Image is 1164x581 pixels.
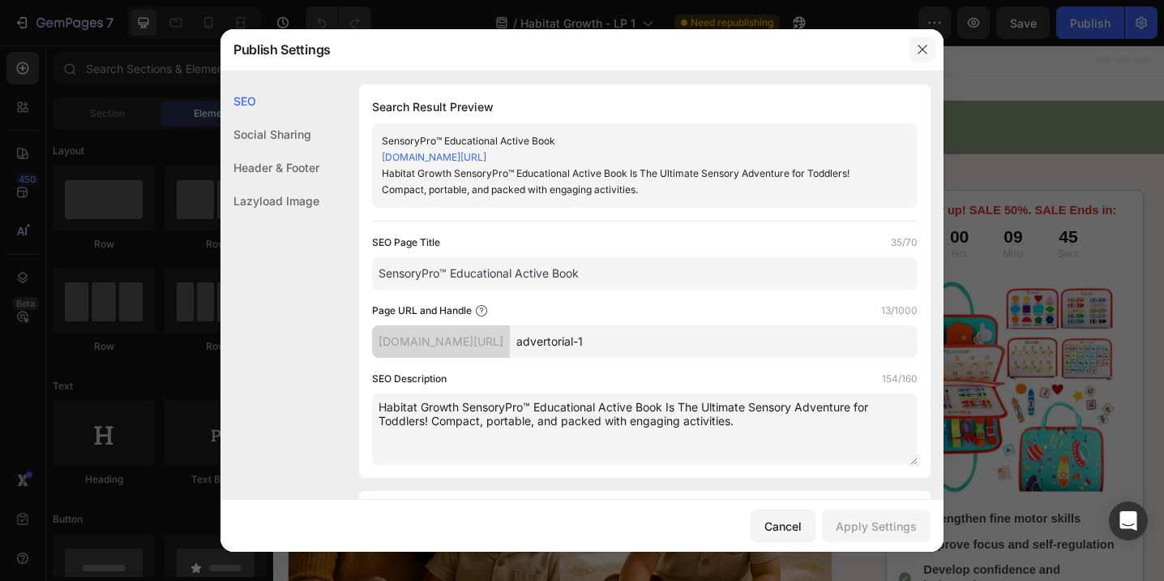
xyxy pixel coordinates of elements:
[382,151,486,163] a: [DOMAIN_NAME][URL]
[18,278,597,308] strong: Parents & Grandparents everywhere are quietly making the switch to this Montessori-inspired activ...
[510,325,918,358] input: Handle
[764,518,802,535] div: Cancel
[738,222,760,235] p: Hrs
[372,97,918,117] h1: Search Result Preview
[751,510,815,542] button: Cancel
[882,371,918,387] label: 154/160
[681,253,936,488] img: gempages_569299199716230014-1a520b60-e6d4-400f-b4a2-c0e8d34d9846.jpg
[382,133,881,149] div: SensoryPro™ Educational Active Book
[220,151,319,184] div: Header & Footer
[372,235,440,251] label: SEO Page Title
[1109,501,1148,540] div: Open Intercom Messenger
[856,197,879,222] div: 45
[709,538,918,552] strong: Improve focus and self-regulation
[372,371,447,387] label: SEO Description
[856,222,879,235] p: Secs
[796,197,818,222] div: 09
[220,28,901,71] div: Publish Settings
[738,197,760,222] div: 00
[2,35,971,58] p: Advertorial
[382,166,881,198] div: Habitat Growth SensoryPro™ Educational Active Book Is The Ultimate Sensory Adventure for Toddlers...
[372,303,472,319] label: Page URL and Handle
[796,222,818,235] p: Mins
[220,118,319,151] div: Social Sharing
[430,71,543,109] img: gempages_569299199716230014-b67d50dc-06d4-47b1-b298-34206e628885.png
[683,172,935,189] p: Hurry up! SALE 50%. SALE Ends in:
[709,510,881,523] strong: Strengthen fine motor skills
[881,303,918,319] label: 13/1000
[836,518,917,535] div: Apply Settings
[18,161,571,260] strong: “I Was Worried My Toddler Was Addicted to Screens… Until I Found This Simple Way to Reclaim Peace...
[372,257,918,290] input: Title
[891,235,918,251] label: 35/70
[822,510,931,542] button: Apply Settings
[220,84,319,118] div: SEO
[372,325,510,358] div: [DOMAIN_NAME][URL]
[220,184,319,217] div: Lazyload Image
